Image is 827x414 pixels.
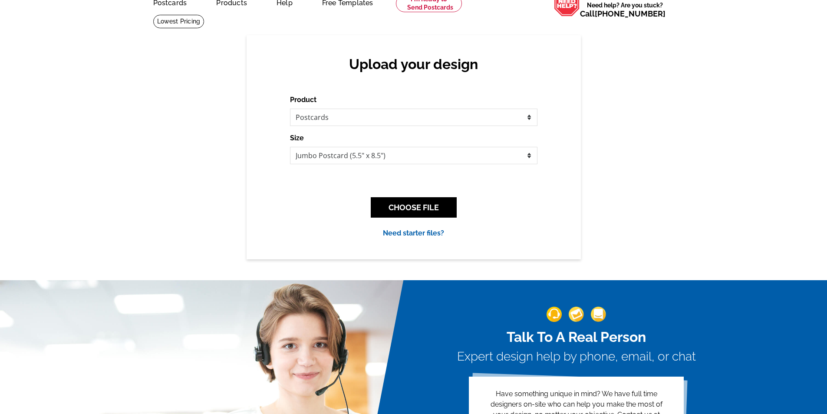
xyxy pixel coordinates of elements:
[457,349,696,364] h3: Expert design help by phone, email, or chat
[547,307,562,322] img: support-img-1.png
[580,9,666,18] span: Call
[371,197,457,218] button: CHOOSE FILE
[595,9,666,18] a: [PHONE_NUMBER]
[383,229,444,237] a: Need starter files?
[457,329,696,345] h2: Talk To A Real Person
[299,56,529,73] h2: Upload your design
[569,307,584,322] img: support-img-2.png
[591,307,606,322] img: support-img-3_1.png
[290,133,304,143] label: Size
[580,1,670,18] span: Need help? Are you stuck?
[290,95,316,105] label: Product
